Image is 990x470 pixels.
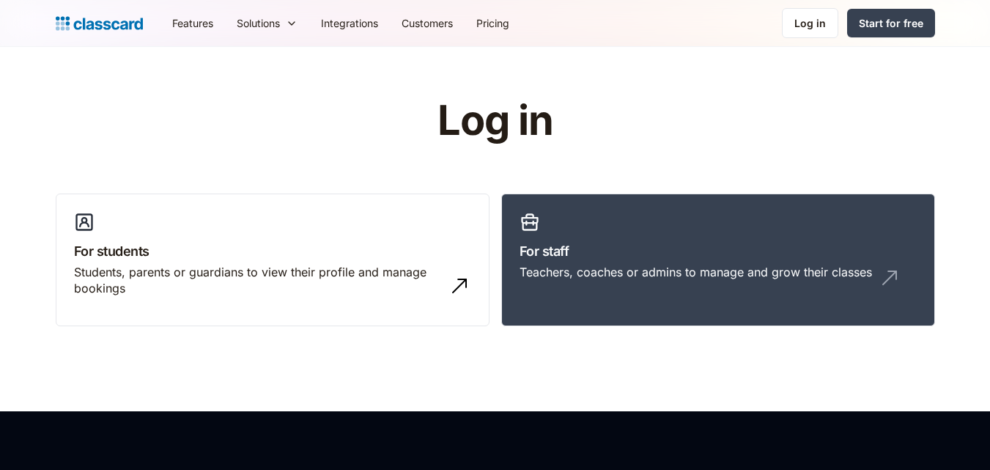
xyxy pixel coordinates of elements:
[520,241,917,261] h3: For staff
[847,9,935,37] a: Start for free
[309,7,390,40] a: Integrations
[74,264,442,297] div: Students, parents or guardians to view their profile and manage bookings
[390,7,465,40] a: Customers
[859,15,923,31] div: Start for free
[520,264,872,280] div: Teachers, coaches or admins to manage and grow their classes
[56,194,490,327] a: For studentsStudents, parents or guardians to view their profile and manage bookings
[225,7,309,40] div: Solutions
[160,7,225,40] a: Features
[501,194,935,327] a: For staffTeachers, coaches or admins to manage and grow their classes
[262,98,728,144] h1: Log in
[465,7,521,40] a: Pricing
[794,15,826,31] div: Log in
[74,241,471,261] h3: For students
[56,13,143,34] a: Logo
[782,8,838,38] a: Log in
[237,15,280,31] div: Solutions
